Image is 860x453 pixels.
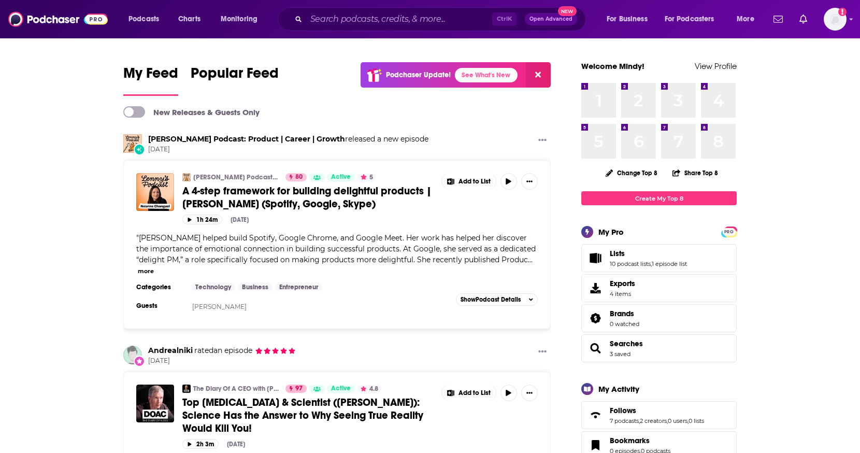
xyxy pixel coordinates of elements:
img: Top Psychologist & Scientist (Donald Hoffman): Science Has the Answer to Why Seeing True Reality ... [136,385,174,422]
span: ... [528,255,533,264]
div: My Pro [598,227,624,237]
a: Create My Top 8 [581,191,737,205]
a: The Diary Of A CEO with [PERSON_NAME] [193,385,279,393]
a: Searches [610,339,643,348]
img: User Profile [824,8,847,31]
span: rated [194,346,213,355]
button: 2h 3m [182,439,219,449]
span: 97 [295,384,303,394]
a: Entrepreneur [275,283,322,291]
span: Open Advanced [529,17,572,22]
span: Exports [610,279,635,288]
a: 0 users [668,417,687,424]
span: Bookmarks [610,436,650,445]
a: Brands [585,311,606,325]
a: Lists [585,251,606,265]
span: Brands [610,309,634,318]
span: [DATE] [148,145,428,154]
a: Brands [610,309,639,318]
div: New Episode [134,144,145,155]
a: [PERSON_NAME] [192,303,247,310]
span: New [558,6,577,16]
div: [DATE] [227,441,245,448]
img: Lenny's Podcast: Product | Career | Growth [123,134,142,153]
a: 2 creators [640,417,667,424]
button: Show More Button [521,385,538,401]
span: Add to List [458,389,491,397]
a: Exports [581,274,737,302]
button: 4.8 [357,385,381,393]
span: Lists [610,249,625,258]
a: Business [238,283,273,291]
button: Change Top 8 [599,166,664,179]
button: 1h 24m [182,215,222,224]
a: New Releases & Guests Only [123,106,260,118]
a: Andrealniki [123,346,142,364]
input: Search podcasts, credits, & more... [306,11,492,27]
a: 97 [285,385,307,393]
span: Monitoring [221,12,257,26]
svg: Add a profile image [838,8,847,16]
span: Popular Feed [191,64,279,88]
span: " [136,233,536,264]
button: more [138,267,154,276]
button: Share Top 8 [672,163,719,183]
button: Show More Button [534,346,551,359]
a: Active [327,385,355,393]
span: PRO [723,228,735,236]
img: A 4-step framework for building delightful products | Nesrine Changuel (Spotify, Google, Skype) [136,173,174,211]
img: Lenny's Podcast: Product | Career | Growth [182,173,191,181]
span: Charts [178,12,200,26]
span: Brands [581,304,737,332]
img: The Diary Of A CEO with Steven Bartlett [182,385,191,393]
button: Show profile menu [824,8,847,31]
a: Active [327,173,355,181]
span: [PERSON_NAME] helped build Spotify, Google Chrome, and Google Meet. Her work has helped her disco... [136,233,536,264]
a: Popular Feed [191,64,279,96]
p: Podchaser Update! [386,70,451,79]
span: A 4-step framework for building delightful products | [PERSON_NAME] (Spotify, Google, Skype) [182,185,432,210]
span: , [639,417,640,424]
span: Exports [585,281,606,295]
button: open menu [213,11,271,27]
span: 80 [295,172,303,182]
a: Searches [585,341,606,356]
span: an episode [193,346,252,355]
span: Podcasts [128,12,159,26]
span: Active [331,384,351,394]
span: 4 items [610,290,635,298]
a: 0 lists [689,417,704,424]
span: Andrealniki's Rating: 5 out of 5 [255,347,296,355]
a: [PERSON_NAME] Podcast: Product | Career | Growth [193,173,279,181]
button: open menu [729,11,767,27]
a: Technology [191,283,235,291]
span: My Feed [123,64,178,88]
a: Show notifications dropdown [795,10,811,28]
h3: Guests [136,302,183,310]
a: A 4-step framework for building delightful products | [PERSON_NAME] (Spotify, Google, Skype) [182,185,434,210]
a: Charts [171,11,207,27]
a: 7 podcasts [610,417,639,424]
span: Follows [581,401,737,429]
button: Open AdvancedNew [525,13,577,25]
span: Follows [610,406,636,415]
button: Show More Button [521,173,538,190]
a: 1 episode list [652,260,687,267]
span: Searches [581,334,737,362]
a: Follows [585,408,606,422]
button: Show More Button [442,173,496,190]
img: Podchaser - Follow, Share and Rate Podcasts [8,9,108,29]
a: Andrealniki [148,346,193,355]
button: Show More Button [534,134,551,147]
a: See What's New [455,68,518,82]
a: View Profile [695,61,737,71]
div: My Activity [598,384,639,394]
span: More [737,12,754,26]
button: open menu [599,11,661,27]
a: Welcome Mindy! [581,61,644,71]
button: open menu [121,11,173,27]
